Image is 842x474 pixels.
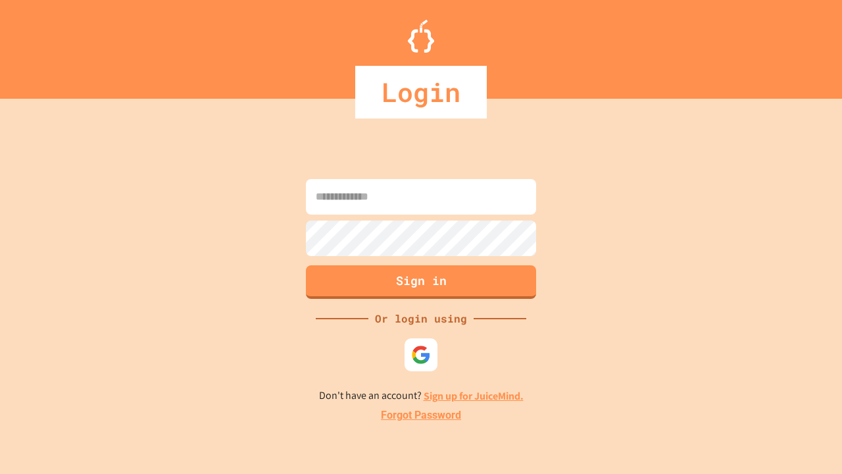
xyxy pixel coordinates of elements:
[355,66,487,118] div: Login
[381,408,461,423] a: Forgot Password
[368,311,474,327] div: Or login using
[424,389,524,403] a: Sign up for JuiceMind.
[411,345,431,365] img: google-icon.svg
[733,364,829,420] iframe: chat widget
[319,388,524,404] p: Don't have an account?
[408,20,434,53] img: Logo.svg
[306,265,536,299] button: Sign in
[787,421,829,461] iframe: chat widget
